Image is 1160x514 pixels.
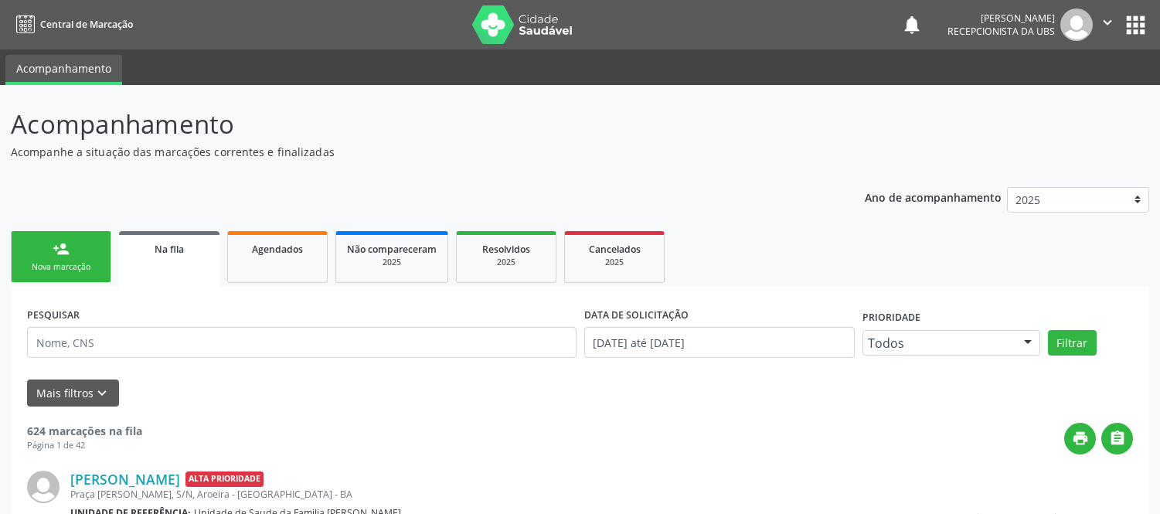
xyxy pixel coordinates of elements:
[347,243,437,256] span: Não compareceram
[94,385,111,402] i: keyboard_arrow_down
[27,380,119,407] button: Mais filtroskeyboard_arrow_down
[1109,430,1126,447] i: 
[22,261,100,273] div: Nova marcação
[482,243,530,256] span: Resolvidos
[27,327,577,358] input: Nome, CNS
[1093,9,1122,41] button: 
[1099,14,1116,31] i: 
[27,303,80,327] label: PESQUISAR
[40,18,133,31] span: Central de Marcação
[1072,430,1089,447] i: print
[1064,423,1096,454] button: print
[468,257,545,268] div: 2025
[347,257,437,268] div: 2025
[11,105,808,144] p: Acompanhamento
[11,12,133,37] a: Central de Marcação
[155,243,184,256] span: Na fila
[53,240,70,257] div: person_add
[584,303,689,327] label: DATA DE SOLICITAÇÃO
[947,25,1055,38] span: Recepcionista da UBS
[584,327,855,358] input: Selecione um intervalo
[185,471,264,488] span: Alta Prioridade
[1122,12,1149,39] button: apps
[1101,423,1133,454] button: 
[862,306,920,330] label: Prioridade
[947,12,1055,25] div: [PERSON_NAME]
[589,243,641,256] span: Cancelados
[868,335,1009,351] span: Todos
[252,243,303,256] span: Agendados
[1060,9,1093,41] img: img
[70,488,901,501] div: Praça [PERSON_NAME], S/N, Aroeira - [GEOGRAPHIC_DATA] - BA
[576,257,653,268] div: 2025
[70,471,180,488] a: [PERSON_NAME]
[865,187,1002,206] p: Ano de acompanhamento
[27,424,142,438] strong: 624 marcações na fila
[5,55,122,85] a: Acompanhamento
[1048,330,1097,356] button: Filtrar
[901,14,923,36] button: notifications
[11,144,808,160] p: Acompanhe a situação das marcações correntes e finalizadas
[27,439,142,452] div: Página 1 de 42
